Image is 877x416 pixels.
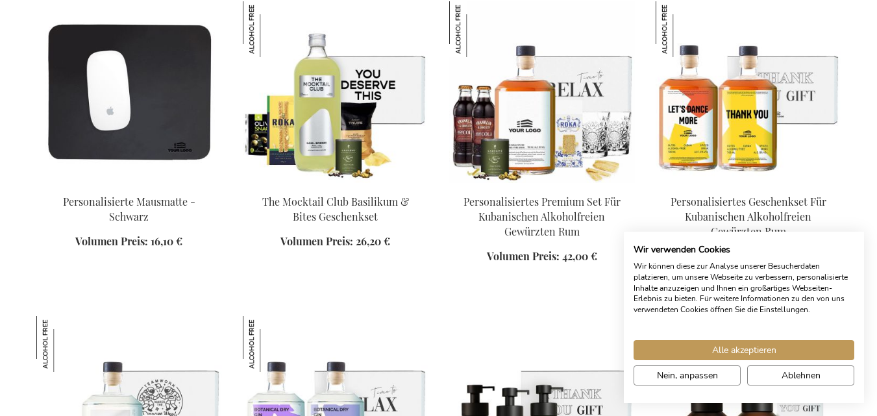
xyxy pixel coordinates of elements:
img: The Mocktail Club Basilikum & Bites Geschenkset [243,1,428,183]
img: Personalisiertes Premium Set Für Botanischen Alkoholfreien Trocken Gin [36,316,92,372]
img: Personalisiertes Geschenkset Für Kubanischen Alkoholfreien Gewürzten Rum [656,1,841,183]
a: Volumen Preis: 26,20 € [280,234,390,249]
span: Alle akzeptieren [712,343,776,357]
a: The Mocktail Club Basilikum & Bites Geschenkset [262,195,409,223]
a: Volumen Preis: 16,10 € [75,234,182,249]
span: Nein, anpassen [657,369,718,382]
img: Personalisiertes Geschenkset Für Kubanischen Alkoholfreien Gewürzten Rum [656,1,711,57]
a: Personalisiertes Geschenkset Für Kubanischen Alkoholfreien Gewürzten Rum Personalisiertes Geschen... [656,178,841,190]
button: Alle verweigern cookies [747,365,854,385]
button: cookie Einstellungen anpassen [634,365,741,385]
span: 42,00 € [562,249,597,263]
span: 16,10 € [151,234,182,248]
img: Personalisiertes Geschenkset Für Botanischen Alkoholfreien Trocken-Gin [243,316,299,372]
img: The Mocktail Club Basilikum & Bites Geschenkset [243,1,299,57]
span: Volumen Preis: [487,249,560,263]
button: Akzeptieren Sie alle cookies [634,340,854,360]
h2: Wir verwenden Cookies [634,244,854,256]
a: Volumen Preis: 42,00 € [487,249,597,264]
span: Volumen Preis: [75,234,148,248]
p: Wir können diese zur Analyse unserer Besucherdaten platzieren, um unsere Webseite zu verbessern, ... [634,261,854,315]
a: Personalised Non-Alcoholic Cuban Spiced Rum Premium Set Personalisiertes Premium Set Für Kubanisc... [449,178,635,190]
span: Ablehnen [782,369,821,382]
span: Volumen Preis: [280,234,353,248]
a: Personalisiertes Premium Set Für Kubanischen Alkoholfreien Gewürzten Rum [463,195,621,238]
a: Personalised Leather Mouse Pad - Black [36,178,222,190]
img: Personalised Leather Mouse Pad - Black [36,1,222,183]
a: The Mocktail Club Basilikum & Bites Geschenkset The Mocktail Club Basilikum & Bites Geschenkset [243,178,428,190]
a: Personalisiertes Geschenkset Für Kubanischen Alkoholfreien Gewürzten Rum [671,195,826,238]
img: Personalisiertes Premium Set Für Kubanischen Alkoholfreien Gewürzten Rum [449,1,505,57]
a: Personalisierte Mausmatte - Schwarz [63,195,195,223]
img: Personalised Non-Alcoholic Cuban Spiced Rum Premium Set [449,1,635,183]
span: 26,20 € [356,234,390,248]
